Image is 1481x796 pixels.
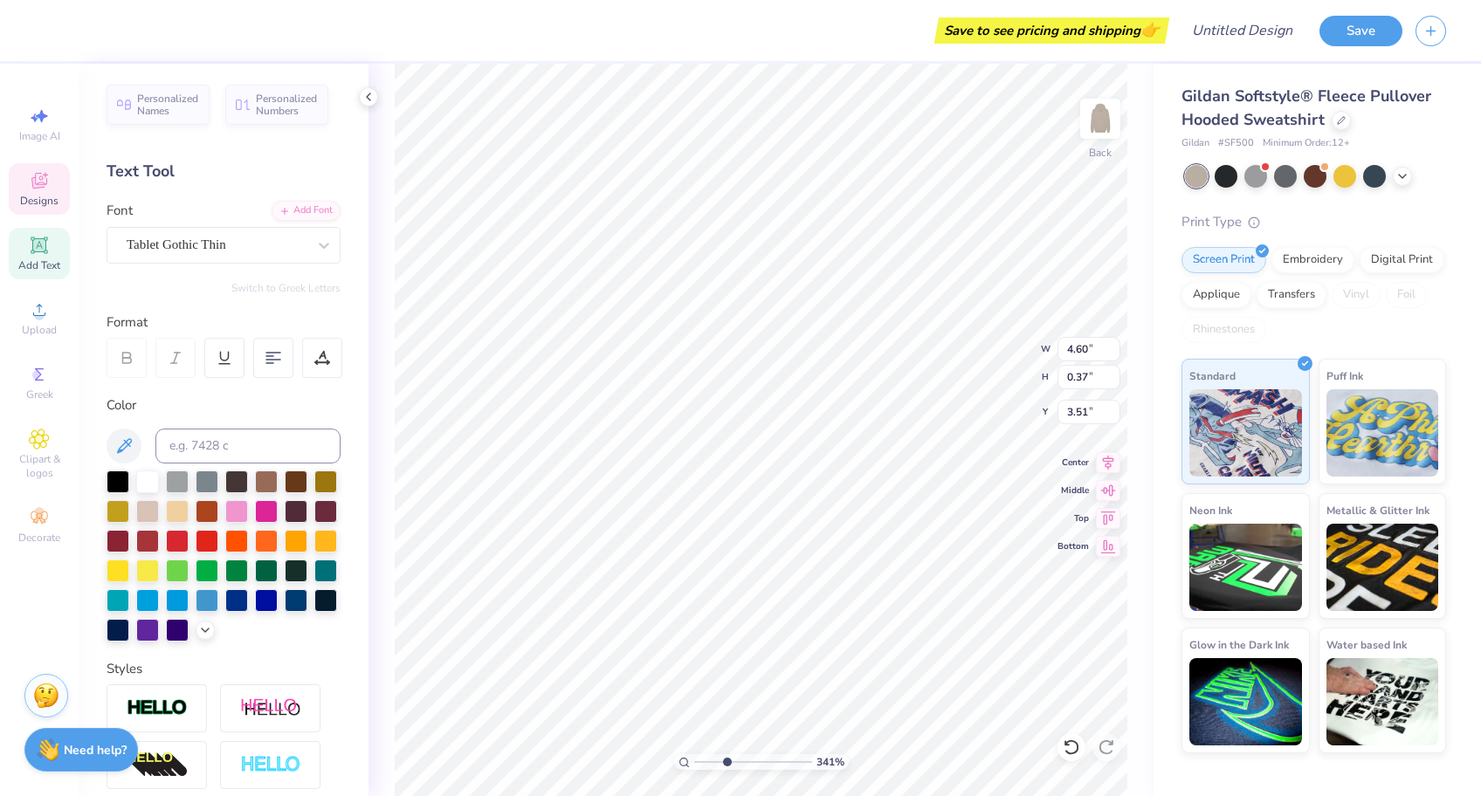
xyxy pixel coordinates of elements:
[1271,247,1354,273] div: Embroidery
[1178,13,1306,48] input: Untitled Design
[1057,540,1089,552] span: Bottom
[64,742,127,758] strong: Need help?
[1326,501,1429,519] span: Metallic & Glitter Ink
[256,93,318,117] span: Personalized Numbers
[231,281,341,295] button: Switch to Greek Letters
[1218,136,1254,151] span: # SF500
[1083,101,1118,136] img: Back
[1181,136,1209,151] span: Gildan
[1360,247,1444,273] div: Digital Print
[272,201,341,221] div: Add Font
[19,129,60,143] span: Image AI
[107,201,133,221] label: Font
[1057,484,1089,497] span: Middle
[137,93,199,117] span: Personalized Names
[1257,282,1326,308] div: Transfers
[1326,635,1407,654] span: Water based Ink
[1189,635,1289,654] span: Glow in the Dark Ink
[1089,145,1112,161] div: Back
[18,258,60,272] span: Add Text
[1181,86,1431,130] span: Gildan Softstyle® Fleece Pullover Hooded Sweatshirt
[1386,282,1427,308] div: Foil
[22,323,57,337] span: Upload
[240,697,301,719] img: Shadow
[18,531,60,545] span: Decorate
[9,452,70,480] span: Clipart & logos
[1189,389,1302,477] img: Standard
[1326,367,1363,385] span: Puff Ink
[1189,367,1236,385] span: Standard
[1263,136,1350,151] span: Minimum Order: 12 +
[1326,658,1439,745] img: Water based Ink
[26,388,53,401] span: Greek
[1189,524,1302,611] img: Neon Ink
[816,754,844,770] span: 341 %
[127,698,188,718] img: Stroke
[1057,512,1089,525] span: Top
[1181,247,1266,273] div: Screen Print
[1057,456,1089,469] span: Center
[1181,212,1446,232] div: Print Type
[1189,501,1232,519] span: Neon Ink
[107,160,341,183] div: Text Tool
[107,312,342,333] div: Format
[127,751,188,779] img: 3d Illusion
[1181,317,1266,343] div: Rhinestones
[1326,389,1439,477] img: Puff Ink
[1319,16,1402,46] button: Save
[20,194,59,208] span: Designs
[1332,282,1381,308] div: Vinyl
[107,659,341,679] div: Styles
[155,429,341,463] input: e.g. 7428 c
[1140,19,1160,40] span: 👉
[1181,282,1251,308] div: Applique
[1326,524,1439,611] img: Metallic & Glitter Ink
[240,755,301,775] img: Negative Space
[107,395,341,415] div: Color
[939,17,1165,44] div: Save to see pricing and shipping
[1189,658,1302,745] img: Glow in the Dark Ink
